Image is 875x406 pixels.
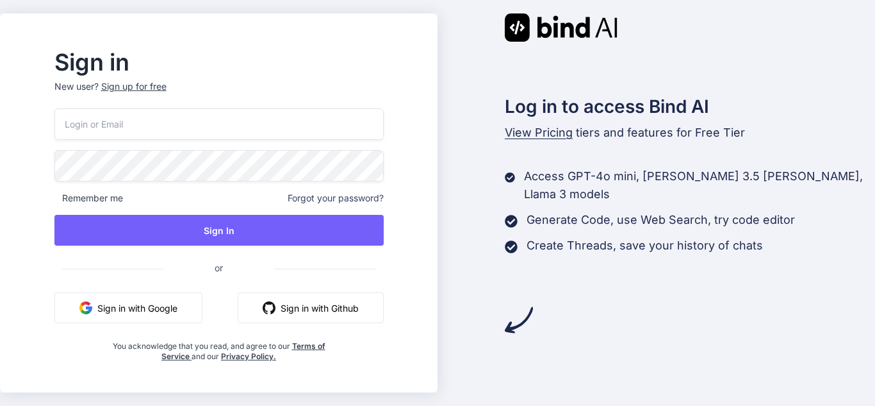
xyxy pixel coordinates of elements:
[505,124,875,142] p: tiers and features for Free Tier
[163,252,274,283] span: or
[221,351,276,361] a: Privacy Policy.
[505,13,617,42] img: Bind AI logo
[505,306,533,334] img: arrow
[79,301,92,314] img: google
[54,80,384,108] p: New user?
[527,211,795,229] p: Generate Code, use Web Search, try code editor
[101,80,167,93] div: Sign up for free
[54,192,123,205] span: Remember me
[238,292,384,323] button: Sign in with Github
[524,167,875,203] p: Access GPT-4o mini, [PERSON_NAME] 3.5 [PERSON_NAME], Llama 3 models
[54,215,384,246] button: Sign In
[505,93,875,120] h2: Log in to access Bind AI
[54,292,202,323] button: Sign in with Google
[109,334,329,362] div: You acknowledge that you read, and agree to our and our
[161,341,325,361] a: Terms of Service
[263,301,275,314] img: github
[527,237,763,255] p: Create Threads, save your history of chats
[54,52,384,72] h2: Sign in
[505,126,573,139] span: View Pricing
[288,192,384,205] span: Forgot your password?
[54,108,384,140] input: Login or Email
